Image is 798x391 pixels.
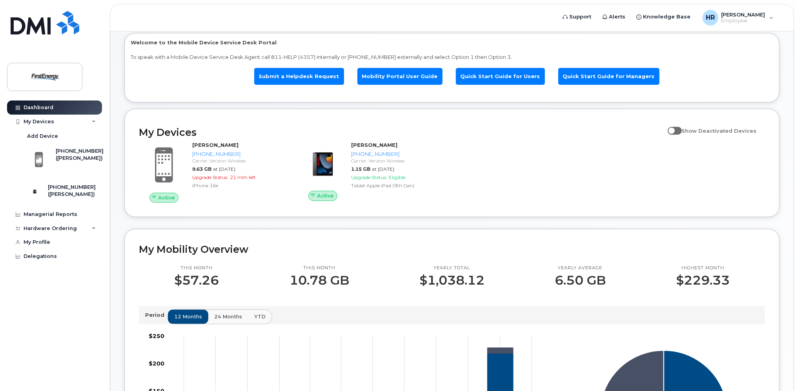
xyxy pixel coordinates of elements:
p: 10.78 GB [290,273,349,287]
a: Active[PERSON_NAME][PHONE_NUMBER]Carrier: Verizon Wireless1.15 GBat [DATE]Upgrade Status:Eligible... [298,141,447,201]
span: HR [706,13,715,22]
span: 24 months [214,313,242,320]
img: image20231002-3703462-17fd4bd.jpeg [304,145,342,183]
span: at [DATE] [213,166,235,172]
span: Alerts [609,13,626,21]
span: Support [570,13,592,21]
span: at [DATE] [372,166,394,172]
span: Upgrade Status: [192,174,228,180]
p: $1,038.12 [419,273,485,287]
a: Quick Start Guide for Managers [558,68,660,85]
p: Period [145,311,168,319]
span: 1.15 GB [351,166,370,172]
a: Submit a Helpdesk Request [254,68,344,85]
a: Alerts [597,9,631,25]
span: 21 mth left [230,174,256,180]
div: Hillmer, Ralph C [697,10,779,26]
a: Mobility Portal User Guide [357,68,443,85]
div: iPhone 16e [192,182,285,189]
input: Show Deactivated Devices [668,123,674,130]
p: Welcome to the Mobile Device Service Desk Portal [131,39,773,46]
span: Knowledge Base [643,13,691,21]
span: [PERSON_NAME] [721,11,765,18]
span: Active [158,194,175,201]
h2: My Mobility Overview [139,243,765,255]
p: Yearly average [555,265,606,271]
div: Carrier: Verizon Wireless [351,157,444,164]
p: This month [290,265,349,271]
div: Carrier: Verizon Wireless [192,157,285,164]
a: Active[PERSON_NAME][PHONE_NUMBER]Carrier: Verizon Wireless9.63 GBat [DATE]Upgrade Status:21 mth l... [139,141,288,203]
span: Upgrade Status: [351,174,387,180]
strong: [PERSON_NAME] [351,142,397,148]
span: Show Deactivated Devices [682,128,757,134]
tspan: $200 [149,360,164,367]
span: Employee [721,18,765,24]
p: $57.26 [174,273,219,287]
div: [PHONE_NUMBER] [351,150,444,158]
p: This month [174,265,219,271]
p: $229.33 [676,273,730,287]
a: Knowledge Base [631,9,696,25]
span: Active [317,192,334,199]
span: Eligible [389,174,405,180]
p: To speak with a Mobile Device Service Desk Agent call 811-HELP (4357) internally or [PHONE_NUMBER... [131,53,773,61]
div: [PHONE_NUMBER] [192,150,285,158]
p: Yearly total [419,265,485,271]
div: Tablet Apple iPad (9th Gen) [351,182,444,189]
a: Support [558,9,597,25]
h2: My Devices [139,126,664,138]
tspan: $250 [149,332,164,339]
p: Highest month [676,265,730,271]
span: YTD [254,313,266,320]
strong: [PERSON_NAME] [192,142,239,148]
span: 9.63 GB [192,166,211,172]
iframe: Messenger Launcher [764,357,792,385]
a: Quick Start Guide for Users [456,68,545,85]
p: 6.50 GB [555,273,606,287]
